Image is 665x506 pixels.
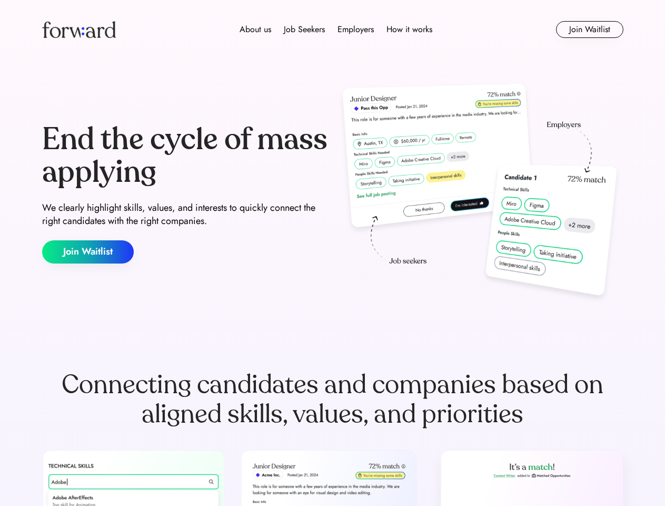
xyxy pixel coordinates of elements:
div: How it works [386,23,432,36]
div: About us [240,23,271,36]
div: Connecting candidates and companies based on aligned skills, values, and priorities [42,370,623,429]
div: End the cycle of mass applying [42,123,329,188]
button: Join Waitlist [556,21,623,38]
div: Job Seekers [284,23,325,36]
img: hero-image.png [337,80,623,307]
div: We clearly highlight skills, values, and interests to quickly connect the right candidates with t... [42,201,329,228]
div: Employers [338,23,374,36]
button: Join Waitlist [42,240,134,264]
img: Forward logo [42,21,116,38]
